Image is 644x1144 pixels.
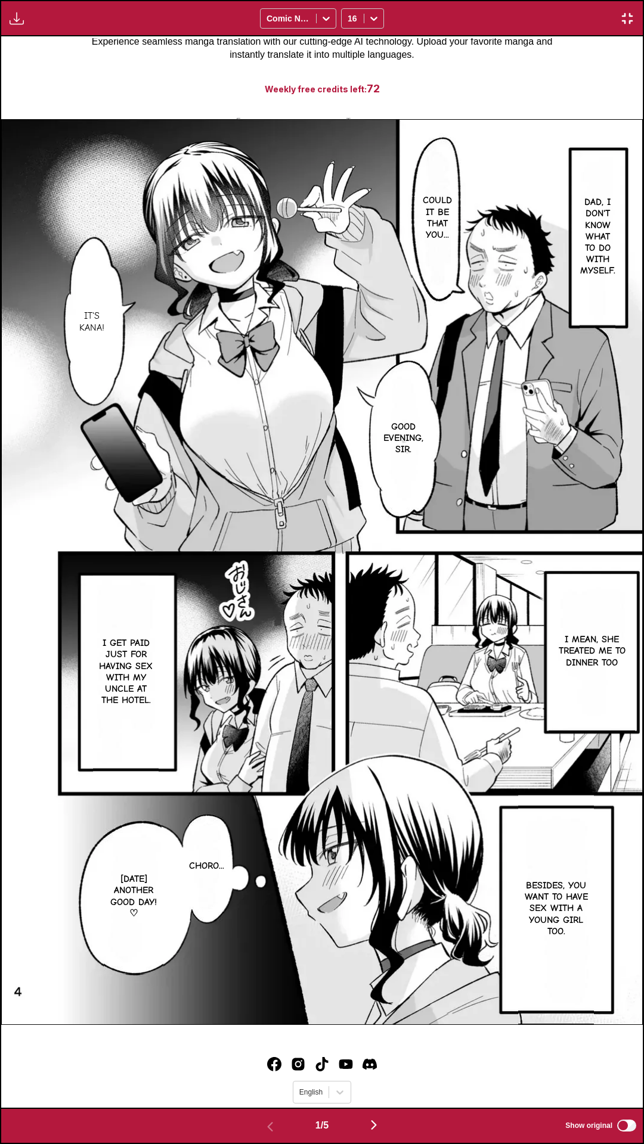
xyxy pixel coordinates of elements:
span: 1 / 5 [315,1120,329,1131]
span: Show original [565,1121,612,1130]
p: I get paid just for having sex with my uncle at the hotel. [93,635,159,708]
p: [DATE] another good day! ♡ [104,871,164,922]
p: Dad, I don't know what to do with myself. [578,194,618,279]
input: Show original [617,1120,636,1131]
p: Good evening, sir. [381,419,426,458]
img: Next page [367,1118,381,1132]
p: Choro... [187,858,227,874]
img: Previous page [263,1120,277,1134]
img: Download translated images [10,11,24,26]
p: It's Kana! [77,308,107,335]
p: Could it be that you... [420,192,454,243]
p: Besides, you want to have sex with a young girl too. [518,878,594,940]
p: I mean, she treated me to dinner too [549,632,635,671]
img: Manga Panel [1,119,643,1024]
